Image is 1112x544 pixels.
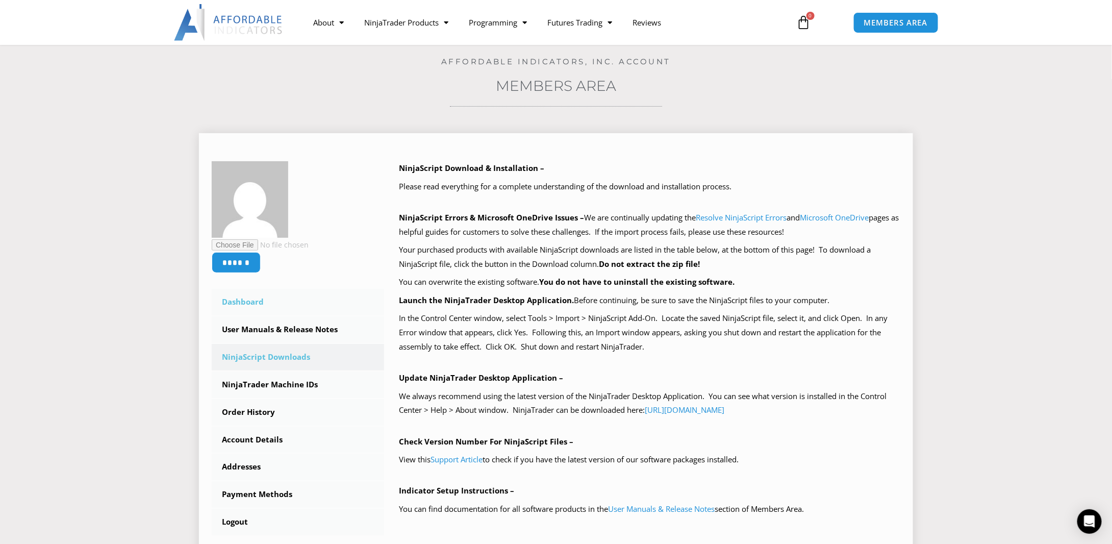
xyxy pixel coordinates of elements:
a: Order History [212,399,384,426]
p: We are continually updating the and pages as helpful guides for customers to solve these challeng... [399,211,901,239]
span: MEMBERS AREA [864,19,928,27]
a: Account Details [212,427,384,453]
a: Payment Methods [212,481,384,508]
a: About [303,11,354,34]
b: NinjaScript Download & Installation – [399,163,545,173]
div: Open Intercom Messenger [1077,509,1102,534]
b: Check Version Number For NinjaScript Files – [399,436,574,447]
a: NinjaTrader Machine IDs [212,372,384,398]
a: Members Area [496,77,616,94]
nav: Account pages [212,289,384,535]
a: Dashboard [212,289,384,315]
b: Launch the NinjaTrader Desktop Application. [399,295,574,305]
a: NinjaTrader Products [354,11,459,34]
p: View this to check if you have the latest version of our software packages installed. [399,453,901,467]
a: Logout [212,509,384,535]
b: Indicator Setup Instructions – [399,485,515,496]
a: MEMBERS AREA [853,12,939,33]
p: We always recommend using the latest version of the NinjaTrader Desktop Application. You can see ... [399,389,901,418]
a: Microsoft OneDrive [800,212,869,222]
img: LogoAI | Affordable Indicators – NinjaTrader [174,4,284,41]
a: [URL][DOMAIN_NAME] [645,405,725,415]
a: 0 [781,8,826,37]
img: ae8ba17cab815c105e9bea5842e85a3adad92af8e1e03adf26c61a3bc6a0ae2b [212,161,288,238]
p: In the Control Center window, select Tools > Import > NinjaScript Add-On. Locate the saved NinjaS... [399,311,901,354]
a: Futures Trading [537,11,622,34]
a: Affordable Indicators, Inc. Account [441,57,671,66]
b: Do not extract the zip file! [599,259,700,269]
p: You can find documentation for all software products in the section of Members Area. [399,502,901,516]
b: You do not have to uninstall the existing software. [540,277,735,287]
a: Reviews [622,11,671,34]
a: NinjaScript Downloads [212,344,384,370]
span: 0 [806,12,815,20]
a: Support Article [431,454,483,464]
a: User Manuals & Release Notes [609,504,715,514]
a: User Manuals & Release Notes [212,316,384,343]
p: Please read everything for a complete understanding of the download and installation process. [399,180,901,194]
p: Your purchased products with available NinjaScript downloads are listed in the table below, at th... [399,243,901,271]
a: Programming [459,11,537,34]
p: Before continuing, be sure to save the NinjaScript files to your computer. [399,293,901,308]
p: You can overwrite the existing software. [399,275,901,289]
b: Update NinjaTrader Desktop Application – [399,373,564,383]
b: NinjaScript Errors & Microsoft OneDrive Issues – [399,212,585,222]
a: Resolve NinjaScript Errors [696,212,787,222]
a: Addresses [212,454,384,480]
nav: Menu [303,11,785,34]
